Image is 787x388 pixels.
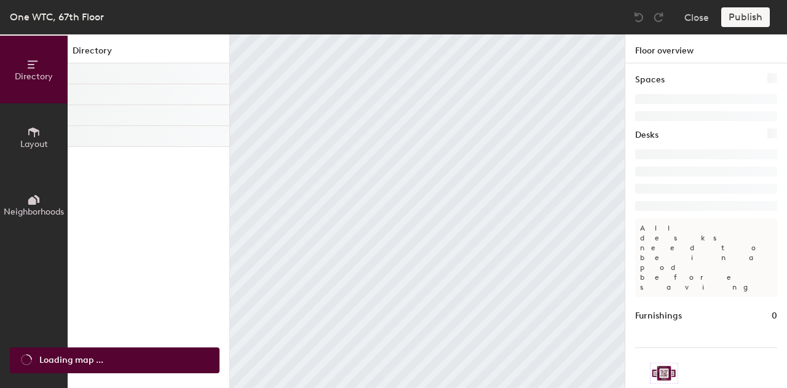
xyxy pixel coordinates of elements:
[650,363,678,384] img: Sticker logo
[633,11,645,23] img: Undo
[635,129,658,142] h1: Desks
[652,11,665,23] img: Redo
[230,34,625,388] canvas: Map
[10,9,104,25] div: One WTC, 67th Floor
[39,354,103,367] span: Loading map ...
[68,44,229,63] h1: Directory
[15,71,53,82] span: Directory
[4,207,64,217] span: Neighborhoods
[635,309,682,323] h1: Furnishings
[684,7,709,27] button: Close
[625,34,787,63] h1: Floor overview
[635,73,665,87] h1: Spaces
[635,218,777,297] p: All desks need to be in a pod before saving
[20,139,48,149] span: Layout
[772,309,777,323] h1: 0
